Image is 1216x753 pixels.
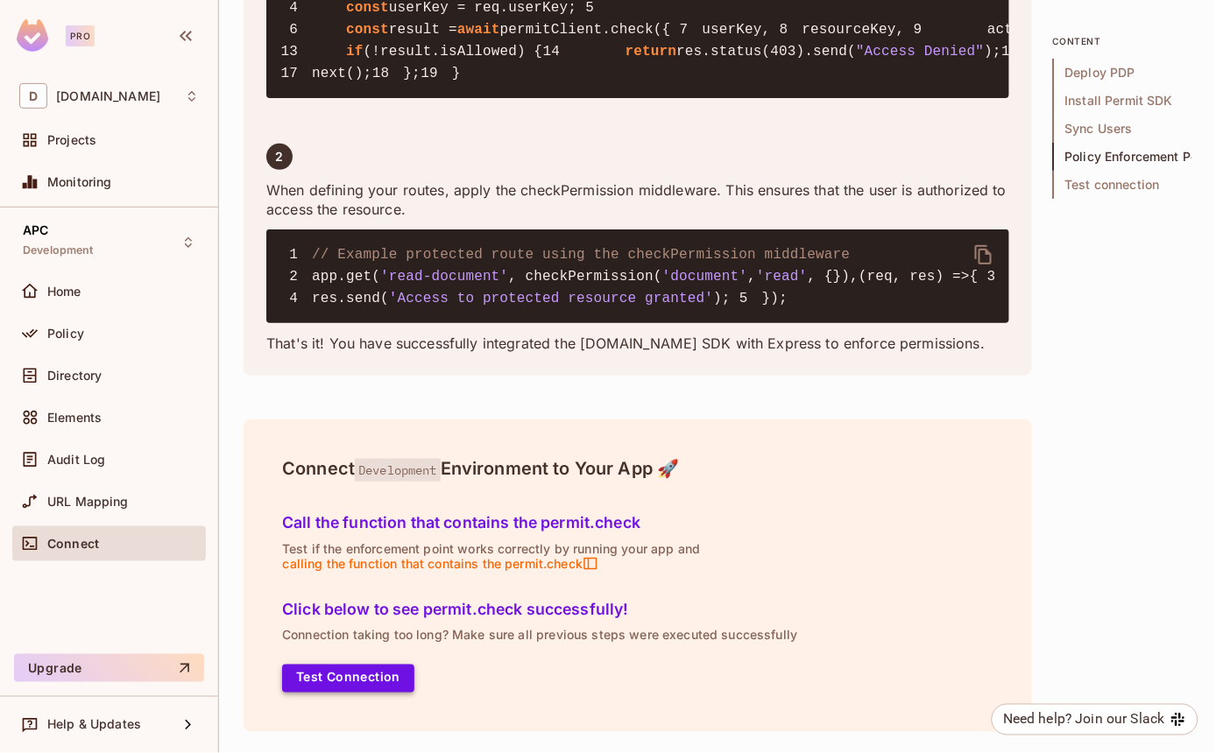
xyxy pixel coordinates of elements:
button: Upgrade [14,654,204,682]
button: delete [963,234,1005,276]
span: if [346,44,364,60]
div: Need help? Join our Slack [1003,709,1165,730]
span: APC [23,223,48,237]
span: ( [859,269,867,285]
span: Policy [47,327,84,341]
span: 7 [671,19,703,40]
p: That's it! You have successfully integrated the [DOMAIN_NAME] SDK with Express to enforce permiss... [266,334,1009,353]
span: Connect [47,537,99,551]
span: Home [47,285,81,299]
span: 18 [371,63,403,84]
span: { [970,269,979,285]
span: permitClient.check({ [500,22,671,38]
span: calling the function that contains the permit.check [282,556,599,572]
span: (!result.isAllowed) { [364,44,543,60]
span: Development [23,243,94,257]
span: 17 [280,63,312,84]
span: Projects [47,133,96,147]
span: 13 [280,41,312,62]
span: ); [984,44,1001,60]
span: res.send( [312,291,389,306]
span: res.status( [676,44,770,60]
h5: Click below to see permit.check successfully! [282,601,993,618]
span: ).send( [796,44,856,60]
span: await [457,22,500,38]
span: D [19,83,47,109]
span: 4 [280,288,312,309]
span: 1 [280,244,312,265]
span: 'Access to protected resource granted' [389,291,714,306]
span: 15 [1001,41,1033,62]
h5: Call the function that contains the permit.check [282,514,993,531]
span: 19 [421,63,452,84]
span: 5 [731,288,762,309]
span: Development [355,459,441,482]
p: When defining your routes, apply the checkPermission middleware. This ensures that the user is au... [266,180,1009,219]
span: 2 [280,266,312,287]
span: , checkPermission( [508,269,662,285]
span: 'read-document' [380,269,508,285]
span: 'document' [662,269,748,285]
div: Pro [66,25,95,46]
span: Directory [47,369,102,383]
span: Audit Log [47,453,105,467]
span: 9 [905,19,937,40]
p: content [1053,34,1191,48]
span: Help & Updates [47,718,141,732]
button: Test Connection [282,665,414,693]
span: 'read' [756,269,808,285]
span: const [346,22,389,38]
span: req, res [867,269,936,285]
span: Elements [47,411,102,425]
p: Connection taking too long? Make sure all previous steps were executed successfully [282,629,993,643]
span: result = [389,22,457,38]
span: , {}), [808,269,859,285]
span: action [987,22,1039,38]
span: app.get( [312,269,380,285]
span: URL Mapping [47,495,129,509]
span: Workspace: deacero.com [56,89,160,103]
span: // Example protected route using the checkPermission middleware [312,247,850,263]
span: return [626,44,677,60]
p: Test if the enforcement point works correctly by running your app and [282,542,993,572]
span: 6 [280,19,312,40]
span: , [747,269,756,285]
span: Monitoring [47,175,112,189]
img: SReyMgAAAABJRU5ErkJggg== [17,19,48,52]
span: 14 [542,41,574,62]
span: "Access Denied" [856,44,984,60]
span: 403 [771,44,796,60]
span: ) => [936,269,970,285]
h4: Connect Environment to Your App 🚀 [282,458,993,479]
span: ); [713,291,731,306]
span: 2 [275,150,283,164]
span: 8 [771,19,802,40]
